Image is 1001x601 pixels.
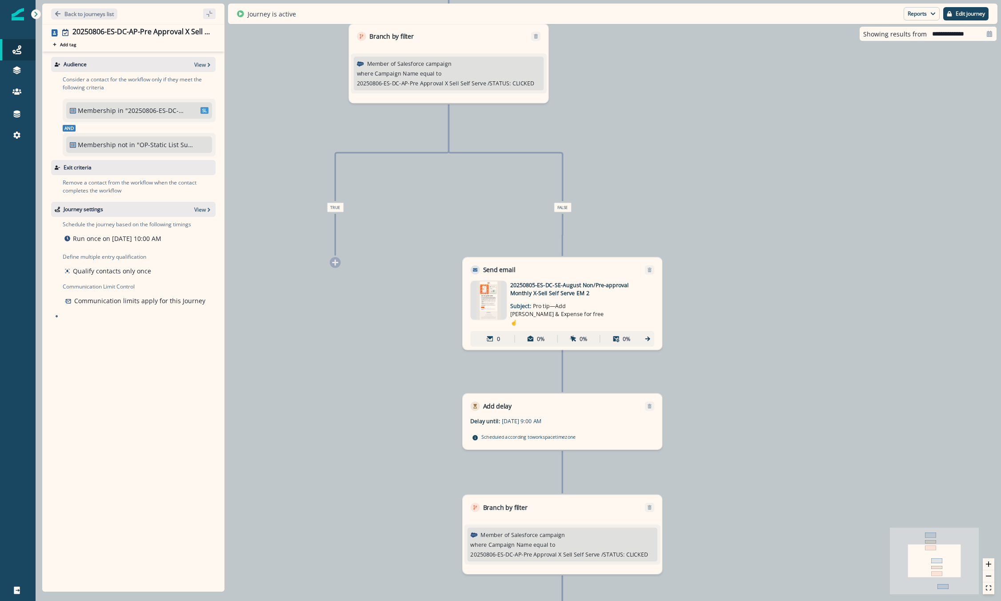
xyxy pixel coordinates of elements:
[64,10,114,18] p: Back to journeys list
[488,203,637,212] div: False
[483,401,512,411] p: Add delay
[203,8,216,19] button: sidebar collapse toggle
[483,503,528,512] p: Branch by filter
[357,79,534,87] p: 20250806-ES-DC-AP-Pre Approval X Sell Self Serve /STATUS: CLICKED
[63,253,153,261] p: Define multiple entry qualification
[12,8,24,20] img: Inflection
[537,335,545,343] p: 0%
[78,140,116,149] p: Membership
[623,335,631,343] p: 0%
[51,8,117,20] button: Go back
[194,206,212,213] button: View
[63,220,191,228] p: Schedule the journey based on the following timings
[63,283,216,291] p: Communication Limit Control
[137,140,197,149] p: "OP-Static List Suppression"
[510,297,608,326] p: Subject:
[348,24,549,104] div: Branch by filterRemoveMember of Salesforce campaignwhereCampaign Nameequal to20250806-ES-DC-AP-Pr...
[367,60,452,68] p: Member of Salesforce campaign
[488,541,532,549] p: Campaign Name
[357,69,373,77] p: where
[904,7,940,20] button: Reports
[335,104,448,201] g: Edge from b3fa9c95-7171-4f1e-9187-85576a435acb to node-edge-labelc4ea1ad7-8eb6-4d0f-9294-270a28b4...
[956,11,985,17] p: Edit journey
[983,558,994,570] button: zoom in
[510,281,635,297] p: 20250805-ES-DC-SE-August Non/Pre-approval Monthly X-Sell Self Serve EM 2
[420,69,441,77] p: equal to
[375,69,418,77] p: Campaign Name
[118,106,124,115] p: in
[73,234,161,243] p: Run once on [DATE] 10:00 AM
[63,76,216,92] p: Consider a contact for the workflow only if they meet the following criteria
[74,296,205,305] p: Communication limits apply for this Journey
[580,335,588,343] p: 0%
[64,164,92,172] p: Exit criteria
[194,61,212,68] button: View
[983,582,994,594] button: fit view
[64,205,103,213] p: Journey settings
[194,206,206,213] p: View
[73,266,151,276] p: Qualify contacts only once
[470,417,501,425] p: Delay until:
[64,60,87,68] p: Audience
[369,32,414,41] p: Branch by filter
[481,433,576,441] p: Scheduled according to workspace timezone
[480,531,565,539] p: Member of Salesforce campaign
[78,106,116,115] p: Membership
[476,281,501,320] img: email asset unavailable
[863,29,927,39] p: Showing results from
[943,7,989,20] button: Edit journey
[497,335,500,343] p: 0
[63,179,216,195] p: Remove a contact from the workflow when the contact completes the workflow
[483,265,516,275] p: Send email
[260,203,410,212] div: True
[470,541,487,549] p: where
[63,125,76,132] span: And
[200,107,208,114] span: SL
[462,257,662,350] div: Send emailRemoveemail asset unavailable20250805-ES-DC-SE-August Non/Pre-approval Monthly X-Sell S...
[327,203,344,212] span: True
[194,61,206,68] p: View
[448,104,562,201] g: Edge from b3fa9c95-7171-4f1e-9187-85576a435acb to node-edge-labeld3846390-6d9d-4dcc-8116-0112b310...
[125,106,185,115] p: "20250806-ES-DC-AP-Pre Approval X Sell Self Serve"
[118,140,135,149] p: not in
[983,570,994,582] button: zoom out
[502,417,599,425] p: [DATE] 9:00 AM
[510,302,604,326] span: Pro tip—Add [PERSON_NAME] & Expense for free ☝️
[60,42,76,47] p: Add tag
[51,41,78,48] button: Add tag
[554,203,571,212] span: False
[462,393,662,450] div: Add delayRemoveDelay until:[DATE] 9:00 AMScheduled according toworkspacetimezone
[533,541,555,549] p: equal to
[470,550,648,558] p: 20250806-ES-DC-AP-Pre Approval X Sell Self Serve /STATUS: CLICKED
[462,495,662,575] div: Branch by filterRemoveMember of Salesforce campaignwhereCampaign Nameequal to20250806-ES-DC-AP-Pr...
[72,28,212,37] div: 20250806-ES-DC-AP-Pre Approval X Sell Self Serve
[248,9,296,19] p: Journey is active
